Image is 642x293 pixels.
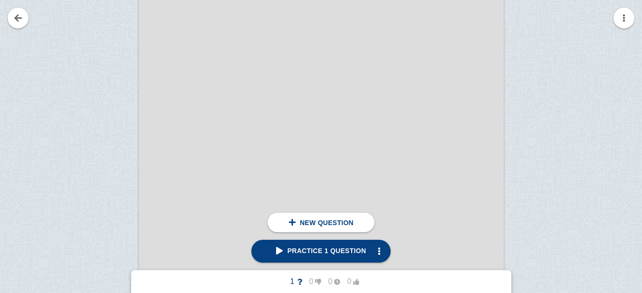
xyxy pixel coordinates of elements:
[8,8,29,28] a: Go back to your notes
[283,277,302,286] span: 1
[276,274,367,289] button: 1000
[276,247,366,255] span: Practice 1 question
[251,240,391,263] a: Practice 1 question
[300,219,354,227] span: New question
[302,277,321,286] span: 0
[340,277,359,286] span: 0
[321,277,340,286] span: 0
